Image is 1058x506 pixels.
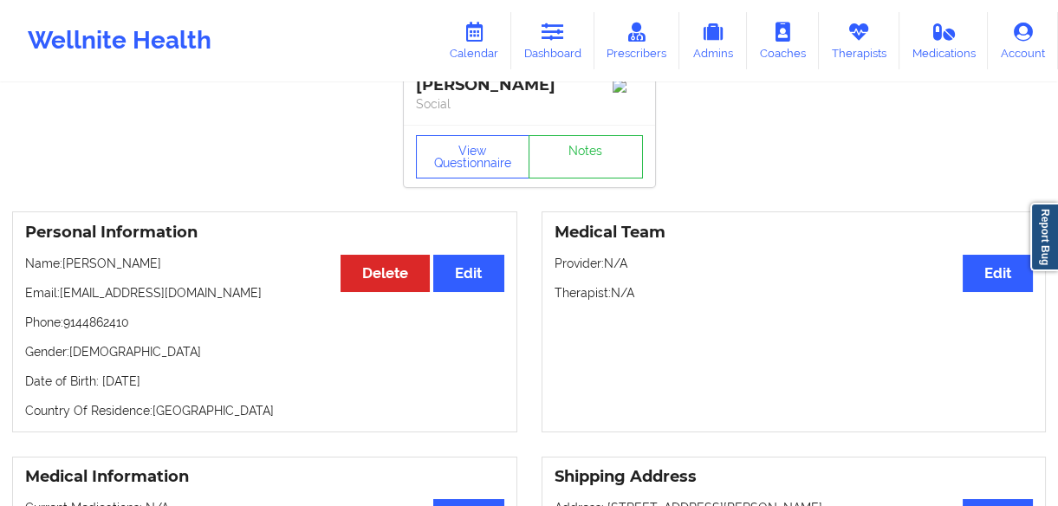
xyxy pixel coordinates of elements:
a: Medications [899,12,989,69]
h3: Medical Information [25,467,504,487]
p: Gender: [DEMOGRAPHIC_DATA] [25,343,504,360]
a: Calendar [437,12,511,69]
h3: Shipping Address [555,467,1034,487]
a: Admins [679,12,747,69]
div: [PERSON_NAME] [416,75,643,95]
p: Country Of Residence: [GEOGRAPHIC_DATA] [25,402,504,419]
p: Name: [PERSON_NAME] [25,255,504,272]
a: Report Bug [1030,203,1058,271]
button: Delete [341,255,430,292]
h3: Medical Team [555,223,1034,243]
a: Therapists [819,12,899,69]
button: Edit [963,255,1033,292]
img: Image%2Fplaceholer-image.png [613,79,643,93]
a: Dashboard [511,12,594,69]
p: Phone: 9144862410 [25,314,504,331]
a: Account [988,12,1058,69]
p: Social [416,95,643,113]
p: Provider: N/A [555,255,1034,272]
p: Therapist: N/A [555,284,1034,302]
a: Notes [529,135,643,178]
p: Date of Birth: [DATE] [25,373,504,390]
a: Coaches [747,12,819,69]
a: Prescribers [594,12,680,69]
button: View Questionnaire [416,135,530,178]
h3: Personal Information [25,223,504,243]
p: Email: [EMAIL_ADDRESS][DOMAIN_NAME] [25,284,504,302]
button: Edit [433,255,503,292]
